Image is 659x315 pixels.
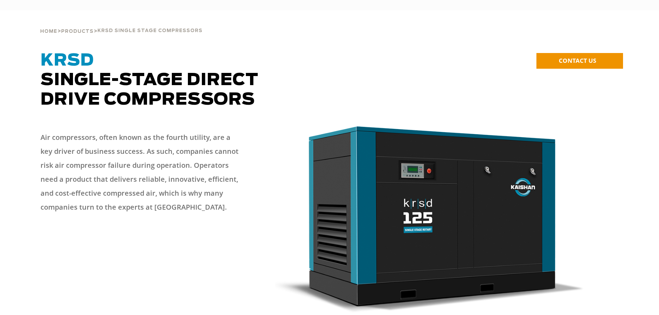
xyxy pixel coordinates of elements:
a: CONTACT US [536,53,623,69]
span: krsd single stage compressors [97,29,203,33]
div: > > [40,10,203,37]
span: KRSD [41,52,94,69]
p: Air compressors, often known as the fourth utility, are a key driver of business success. As such... [41,130,243,214]
span: Single-Stage Direct Drive Compressors [41,52,258,108]
a: Home [40,28,57,34]
span: Products [61,29,94,34]
a: Products [61,28,94,34]
span: CONTACT US [559,57,596,65]
span: Home [40,29,57,34]
img: krsd125 [275,123,585,313]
